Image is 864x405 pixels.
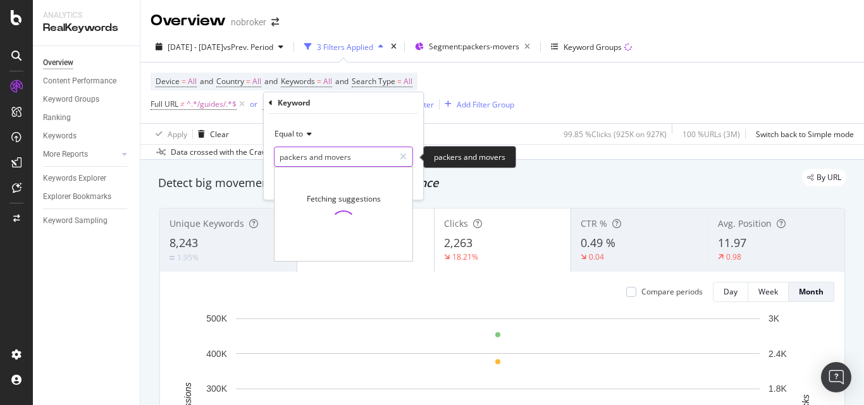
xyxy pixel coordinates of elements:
span: Search Type [352,76,395,87]
span: and [264,76,278,87]
div: Switch back to Simple mode [756,129,854,140]
text: 300K [206,384,227,394]
span: = [397,76,402,87]
div: Overview [151,10,226,32]
button: Apply [151,124,187,144]
span: Full URL [151,99,178,109]
span: Unique Keywords [170,217,244,229]
span: 2,263 [444,235,472,250]
text: 2.4K [768,349,787,359]
button: [DATE] - [DATE]vsPrev. Period [151,37,288,57]
span: All [404,73,412,90]
text: 500K [206,313,227,323]
span: vs Prev. Period [223,42,273,52]
span: [DATE] - [DATE] [168,42,223,52]
button: Week [748,282,789,302]
div: 0.98 [726,251,741,262]
button: Month [789,282,834,302]
span: CTR % [581,217,607,229]
span: Device [156,76,180,87]
button: Keyword Groups [546,37,637,57]
div: Fetching suggestions [307,193,381,204]
div: Apply [168,129,187,140]
span: = [246,76,250,87]
button: Cancel [269,177,309,190]
div: 1.95% [177,252,199,263]
div: Overview [43,56,73,70]
span: Segment: packers-movers [429,41,519,52]
div: Keyword [278,97,311,108]
div: Data crossed with the Crawl [171,147,269,158]
a: Keywords [43,130,131,143]
div: Keywords Explorer [43,172,106,185]
div: Explorer Bookmarks [43,190,111,203]
div: legacy label [802,169,846,186]
div: Month [799,286,824,297]
text: 1.8K [768,384,787,394]
a: More Reports [43,148,118,161]
span: Clicks [444,217,468,229]
span: ≠ [180,99,185,109]
span: By URL [817,174,841,181]
text: 3K [768,313,780,323]
div: Day [724,286,737,297]
div: Keyword Groups [43,93,99,106]
a: Content Performance [43,75,131,88]
span: and [200,76,213,87]
button: 3 Filters Applied [299,37,388,57]
div: 99.85 % Clicks ( 925K on 927K ) [564,129,667,140]
div: Ranking [43,111,71,124]
div: Week [758,286,778,297]
div: 3 Filters Applied [317,42,373,52]
span: All [323,73,332,90]
button: Segment:packers-movers [410,37,535,57]
a: Overview [43,56,131,70]
div: Add Filter Group [457,99,514,110]
span: All [188,73,197,90]
div: Open Intercom Messenger [821,362,851,392]
a: Keywords Explorer [43,172,131,185]
div: 100 % URLs ( 3M ) [682,129,740,140]
a: Keyword Sampling [43,214,131,227]
span: ^.*/guides/.*$ [187,95,237,113]
div: times [388,40,399,53]
span: 11.97 [718,235,746,250]
text: 400K [206,349,227,359]
span: 0.49 % [581,235,615,250]
span: = [317,76,321,87]
a: Explorer Bookmarks [43,190,131,203]
div: Clear [210,129,229,140]
div: RealKeywords [43,21,130,35]
span: Country [216,76,244,87]
span: = [182,76,186,87]
button: Switch back to Simple mode [751,124,854,144]
div: nobroker [231,16,266,28]
span: and [335,76,349,87]
div: Compare periods [641,286,703,297]
div: 0.04 [589,251,604,262]
img: Equal [170,256,175,260]
div: Keyword Sampling [43,214,108,227]
span: Equal to [275,128,303,139]
span: Avg. Position [718,217,772,229]
a: Ranking [43,111,131,124]
button: or [250,98,257,110]
div: packers and movers [423,146,516,168]
button: Clear [193,124,229,144]
div: Keywords [43,130,77,143]
span: Keywords [281,76,315,87]
div: Analytics [43,10,130,21]
button: Add Filter Group [440,97,514,112]
div: or [250,99,257,109]
div: 18.21% [452,251,478,262]
div: Content Performance [43,75,116,88]
div: arrow-right-arrow-left [271,18,279,27]
span: Keyword [262,99,293,109]
span: 8,243 [170,235,198,250]
div: Keyword Groups [564,42,622,52]
a: Keyword Groups [43,93,131,106]
button: Day [713,282,748,302]
div: More Reports [43,148,88,161]
span: All [252,73,261,90]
